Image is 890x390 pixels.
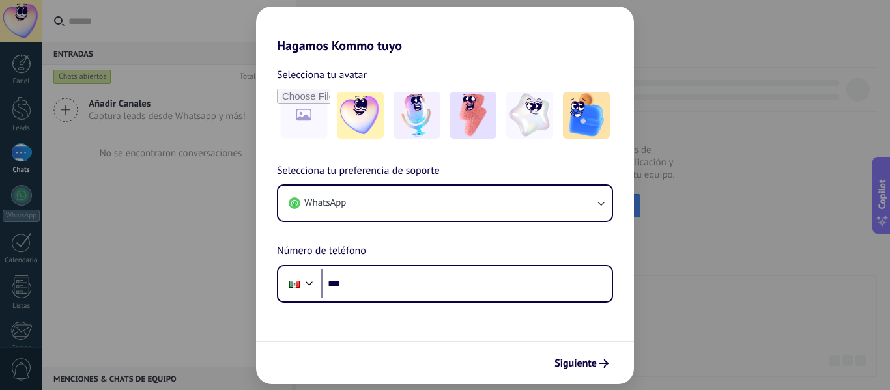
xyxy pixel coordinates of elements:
[277,243,366,260] span: Número de teléfono
[337,92,384,139] img: -1.jpeg
[450,92,496,139] img: -3.jpeg
[256,7,634,53] h2: Hagamos Kommo tuyo
[304,197,346,210] span: WhatsApp
[282,270,307,298] div: Mexico: + 52
[277,66,367,83] span: Selecciona tu avatar
[278,186,612,221] button: WhatsApp
[277,163,440,180] span: Selecciona tu preferencia de soporte
[554,359,597,368] span: Siguiente
[394,92,440,139] img: -2.jpeg
[506,92,553,139] img: -4.jpeg
[549,352,614,374] button: Siguiente
[563,92,610,139] img: -5.jpeg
